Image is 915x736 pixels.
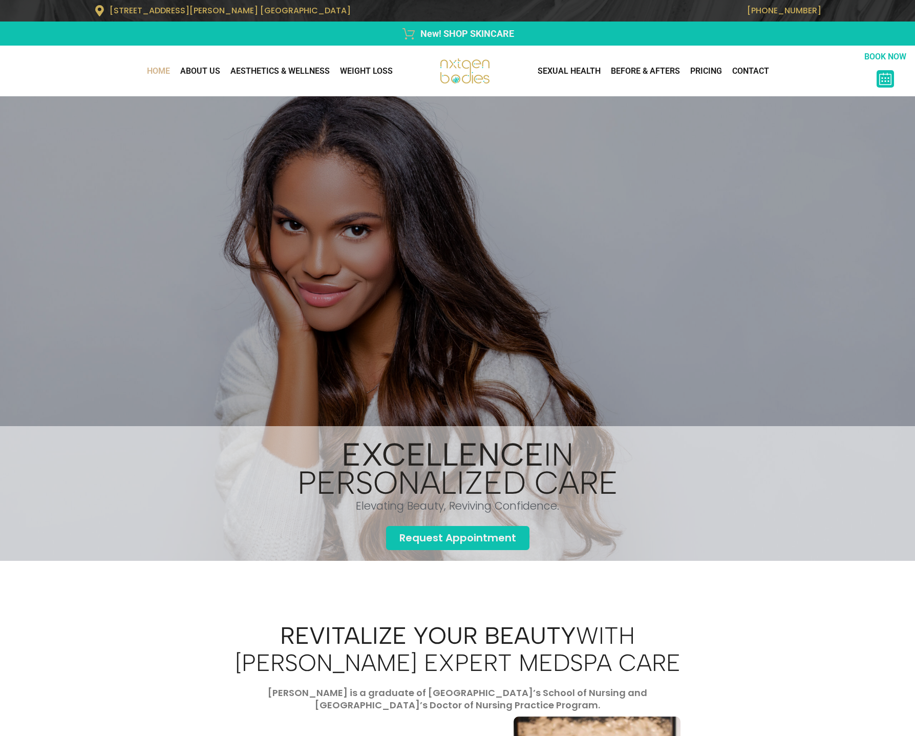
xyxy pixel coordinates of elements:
[222,622,693,677] h2: with [PERSON_NAME] Expert MedSpa Care
[533,61,606,81] a: Sexual Health
[463,6,821,15] p: [PHONE_NUMBER]
[252,426,663,561] a: Excellencein personalized CareElevating Beauty, Reviving Confidence.Request Appointment
[225,61,335,81] a: AESTHETICS & WELLNESS
[175,61,225,81] a: About Us
[252,426,663,561] div: Slides
[252,440,663,497] h1: in personalized Care
[5,61,398,81] nav: Menu
[606,61,685,81] a: Before & Afters
[342,435,544,474] b: Excellence
[94,27,821,40] a: New! SHOP SKINCARE
[386,526,529,550] div: Request Appointment
[727,61,774,81] a: CONTACT
[142,61,175,81] a: Home
[335,61,398,81] a: WEIGHT LOSS
[222,687,693,711] div: [PERSON_NAME] is a graduate of [GEOGRAPHIC_DATA]’s School of Nursing and [GEOGRAPHIC_DATA]’s Doct...
[418,27,514,40] span: New! SHOP SKINCARE
[685,61,727,81] a: Pricing
[861,51,909,63] p: BOOK NOW
[280,621,576,650] span: Revitalize Your Beauty
[110,5,351,16] span: [STREET_ADDRESS][PERSON_NAME] [GEOGRAPHIC_DATA]
[533,61,861,81] nav: Menu
[252,501,663,511] h1: Elevating Beauty, Reviving Confidence.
